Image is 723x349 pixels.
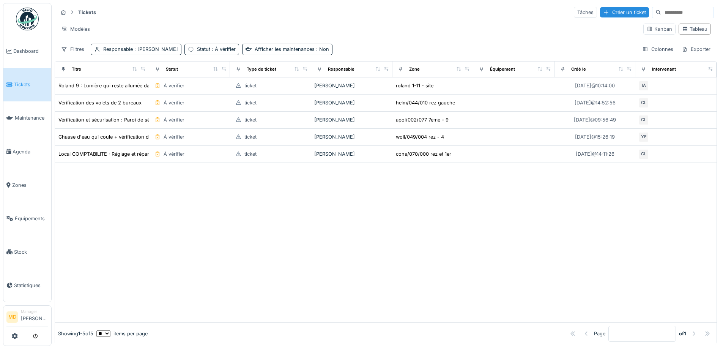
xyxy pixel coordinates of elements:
span: Statistiques [14,282,48,289]
span: : Non [315,46,329,52]
div: À vérifier [164,116,184,123]
div: Roland 9 : Lumière qui reste allumée dans le local des nettoyeurs [58,82,209,89]
span: Zones [12,182,48,189]
div: ticket [244,150,257,158]
div: Type de ticket [247,66,276,73]
div: Responsable [328,66,354,73]
div: YE [638,132,649,142]
div: Local COMPTABILITE : Réglage et réparation des stores [58,150,186,158]
div: Statut [197,46,236,53]
div: [DATE] @ 14:52:56 [575,99,616,106]
div: woll/049/004 rez - 4 [396,133,444,141]
span: Stock [14,248,48,256]
div: helm/044/010 rez gauche [396,99,455,106]
a: MD Manager[PERSON_NAME] [6,309,48,327]
span: Dashboard [13,47,48,55]
li: MD [6,311,18,323]
div: Page [594,330,605,337]
span: Tickets [14,81,48,88]
div: [PERSON_NAME] [314,116,389,123]
div: items per page [96,330,148,337]
span: : À vérifier [210,46,236,52]
a: Dashboard [3,35,51,68]
div: [DATE] @ 15:26:19 [575,133,615,141]
img: Badge_color-CXgf-gQk.svg [16,8,39,30]
div: Showing 1 - 5 of 5 [58,330,93,337]
div: Vérification des volets de 2 bureaux [58,99,142,106]
div: CL [638,149,649,159]
div: Colonnes [639,44,677,55]
a: Équipements [3,202,51,235]
div: Créer un ticket [600,7,649,17]
a: Zones [3,168,51,202]
div: ticket [244,133,257,141]
div: Exporter [678,44,714,55]
div: Chasse d'eau qui coule + vérification du robinet de la baignoire [58,133,205,141]
div: CL [638,98,649,108]
div: CL [638,115,649,125]
div: [PERSON_NAME] [314,82,389,89]
div: roland 1-11 - site [396,82,433,89]
a: Statistiques [3,268,51,302]
div: Intervenant [652,66,676,73]
div: cons/070/000 rez et 1er [396,150,451,158]
div: Tableau [682,25,707,33]
div: À vérifier [164,82,184,89]
div: À vérifier [164,99,184,106]
div: ticket [244,82,257,89]
div: ticket [244,99,257,106]
div: [PERSON_NAME] [314,133,389,141]
a: Stock [3,235,51,268]
a: Tickets [3,68,51,101]
div: Titre [72,66,81,73]
div: Manager [21,309,48,314]
div: Kanban [647,25,672,33]
div: [DATE] @ 09:56:49 [574,116,616,123]
div: apol/002/077 7ème - 9 [396,116,449,123]
div: Tâches [574,7,597,18]
div: À vérifier [164,150,184,158]
div: [PERSON_NAME] [314,150,389,158]
div: Responsable [103,46,178,53]
a: Maintenance [3,101,51,135]
div: [PERSON_NAME] [314,99,389,106]
div: Afficher les maintenances [255,46,329,53]
div: Zone [409,66,420,73]
span: Agenda [13,148,48,155]
div: IA [638,81,649,91]
div: [DATE] @ 10:14:00 [575,82,615,89]
div: Modèles [58,24,93,35]
div: À vérifier [164,133,184,141]
div: Équipement [490,66,515,73]
strong: Tickets [75,9,99,16]
a: Agenda [3,135,51,168]
strong: of 1 [679,330,686,337]
li: [PERSON_NAME] [21,309,48,325]
div: Vérification et sécurisation : Paroi de séparation du balcon est tombée [58,116,221,123]
div: Statut [166,66,178,73]
div: Filtres [58,44,88,55]
div: ticket [244,116,257,123]
span: Maintenance [15,114,48,122]
span: Équipements [15,215,48,222]
div: Créé le [571,66,586,73]
span: : [PERSON_NAME] [133,46,178,52]
div: [DATE] @ 14:11:26 [576,150,614,158]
